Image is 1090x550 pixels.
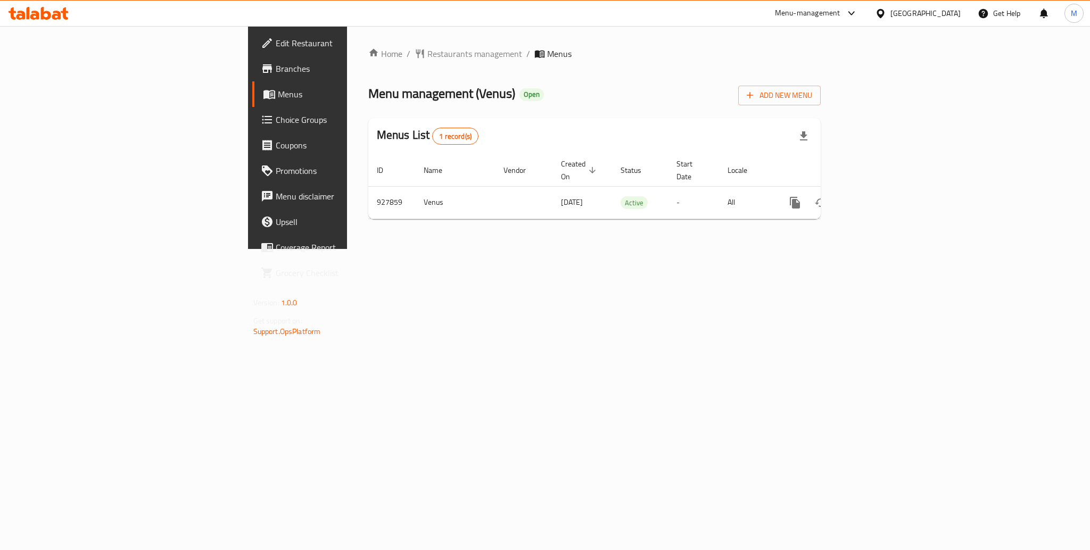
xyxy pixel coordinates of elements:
[782,190,808,215] button: more
[526,47,530,60] li: /
[561,157,599,183] span: Created On
[808,190,833,215] button: Change Status
[281,296,298,310] span: 1.0.0
[278,88,422,101] span: Menus
[252,184,430,209] a: Menu disclaimer
[276,164,422,177] span: Promotions
[252,209,430,235] a: Upsell
[561,195,583,209] span: [DATE]
[747,89,812,102] span: Add New Menu
[276,266,422,279] span: Grocery Checklist
[252,260,430,286] a: Grocery Checklist
[890,7,961,19] div: [GEOGRAPHIC_DATA]
[276,190,422,203] span: Menu disclaimer
[519,90,544,99] span: Open
[368,47,821,60] nav: breadcrumb
[252,107,430,132] a: Choice Groups
[1071,7,1077,19] span: M
[415,186,495,219] td: Venus
[791,123,816,149] div: Export file
[676,157,706,183] span: Start Date
[774,154,893,187] th: Actions
[368,154,893,219] table: enhanced table
[728,164,761,177] span: Locale
[276,241,422,254] span: Coverage Report
[252,235,430,260] a: Coverage Report
[427,47,522,60] span: Restaurants management
[252,30,430,56] a: Edit Restaurant
[519,88,544,101] div: Open
[775,7,840,20] div: Menu-management
[503,164,540,177] span: Vendor
[276,62,422,75] span: Branches
[377,127,478,145] h2: Menus List
[252,81,430,107] a: Menus
[738,86,821,105] button: Add New Menu
[253,314,302,328] span: Get support on:
[253,296,279,310] span: Version:
[668,186,719,219] td: -
[424,164,456,177] span: Name
[252,158,430,184] a: Promotions
[433,131,478,141] span: 1 record(s)
[252,56,430,81] a: Branches
[252,132,430,158] a: Coupons
[377,164,397,177] span: ID
[621,197,648,209] span: Active
[432,128,478,145] div: Total records count
[415,47,522,60] a: Restaurants management
[276,113,422,126] span: Choice Groups
[547,47,572,60] span: Menus
[719,186,774,219] td: All
[276,37,422,49] span: Edit Restaurant
[276,215,422,228] span: Upsell
[621,164,655,177] span: Status
[253,324,321,338] a: Support.OpsPlatform
[276,139,422,152] span: Coupons
[621,196,648,209] div: Active
[368,81,515,105] span: Menu management ( Venus )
